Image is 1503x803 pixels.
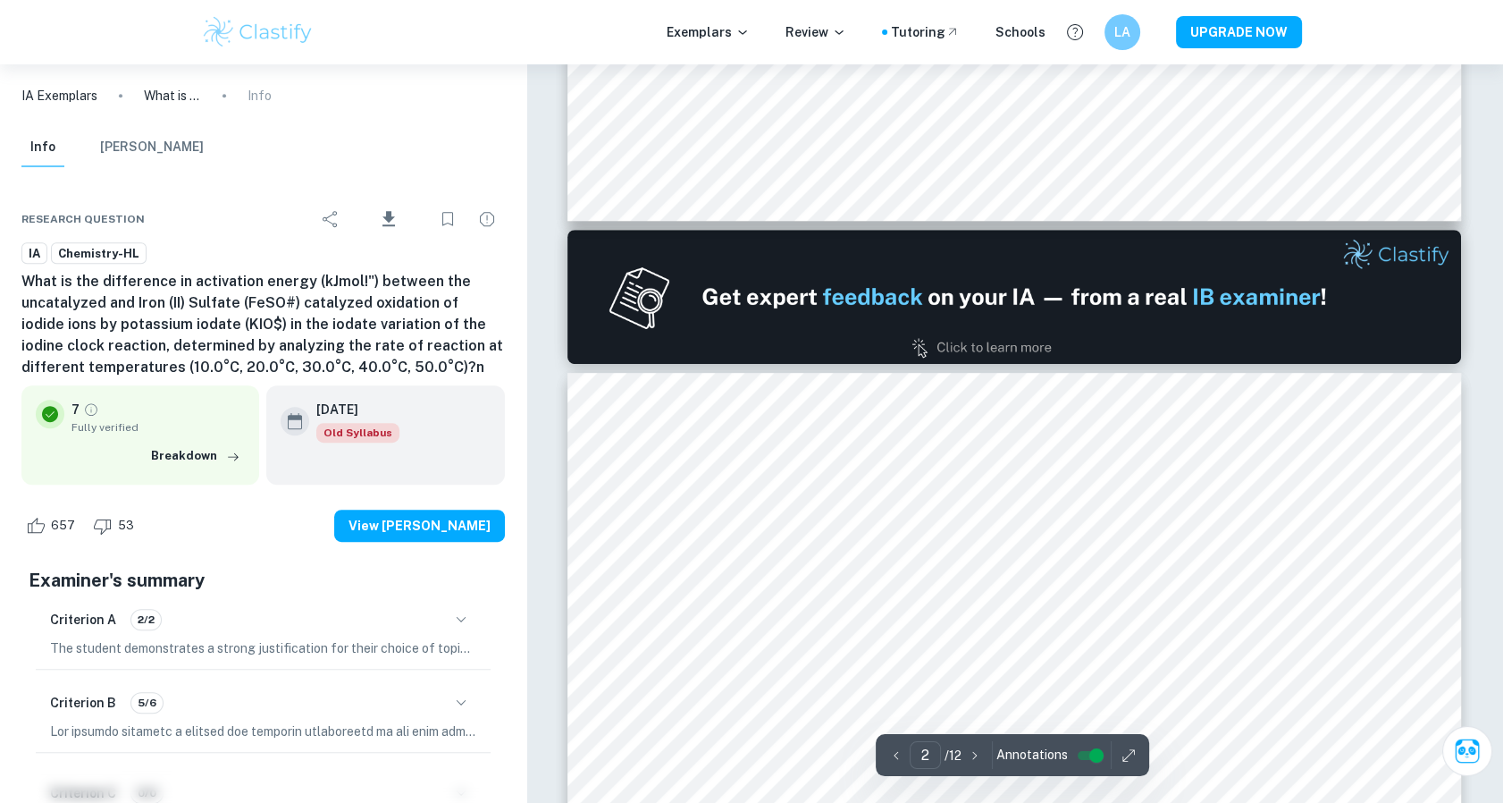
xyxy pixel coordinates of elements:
[248,86,272,106] p: Info
[52,245,146,263] span: Chemistry-HL
[201,14,315,50] img: Clastify logo
[50,638,476,658] p: The student demonstrates a strong justification for their choice of topic, highlighting their int...
[41,517,85,535] span: 657
[51,242,147,265] a: Chemistry-HL
[88,511,144,540] div: Dislike
[50,610,116,630] h6: Criterion A
[83,401,99,418] a: Grade fully verified
[29,567,498,594] h5: Examiner's summary
[144,86,201,106] p: What is the difference in activation energy (kJmol!") between the uncatalyzed and Iron (II) Sulfa...
[50,693,116,713] h6: Criterion B
[21,242,47,265] a: IA
[334,510,505,542] button: View [PERSON_NAME]
[71,400,80,419] p: 7
[313,201,348,237] div: Share
[21,211,145,227] span: Research question
[945,746,961,765] p: / 12
[131,695,163,711] span: 5/6
[430,201,466,237] div: Bookmark
[469,201,505,237] div: Report issue
[1442,726,1492,776] button: Ask Clai
[131,612,161,628] span: 2/2
[785,22,846,42] p: Review
[316,423,399,443] span: Old Syllabus
[1104,14,1140,50] button: LA
[1176,16,1302,48] button: UPGRADE NOW
[1113,22,1133,42] h6: LA
[352,196,426,242] div: Download
[22,245,46,263] span: IA
[71,419,245,435] span: Fully verified
[21,128,64,167] button: Info
[891,22,960,42] a: Tutoring
[995,22,1045,42] a: Schools
[567,230,1461,364] img: Ad
[108,517,144,535] span: 53
[316,400,385,419] h6: [DATE]
[21,271,505,378] h6: What is the difference in activation energy (kJmol!") between the uncatalyzed and Iron (II) Sulfa...
[667,22,750,42] p: Exemplars
[50,722,476,741] p: Lor ipsumdo sitametc a elitsed doe temporin utlaboreetd ma ali enim admin, veniamq nostrud exe ul...
[100,128,204,167] button: [PERSON_NAME]
[147,443,245,469] button: Breakdown
[1060,17,1090,47] button: Help and Feedback
[316,423,399,443] div: Starting from the May 2025 session, the Chemistry IA requirements have changed. It's OK to refer ...
[996,746,1068,765] span: Annotations
[21,511,85,540] div: Like
[21,86,97,106] a: IA Exemplars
